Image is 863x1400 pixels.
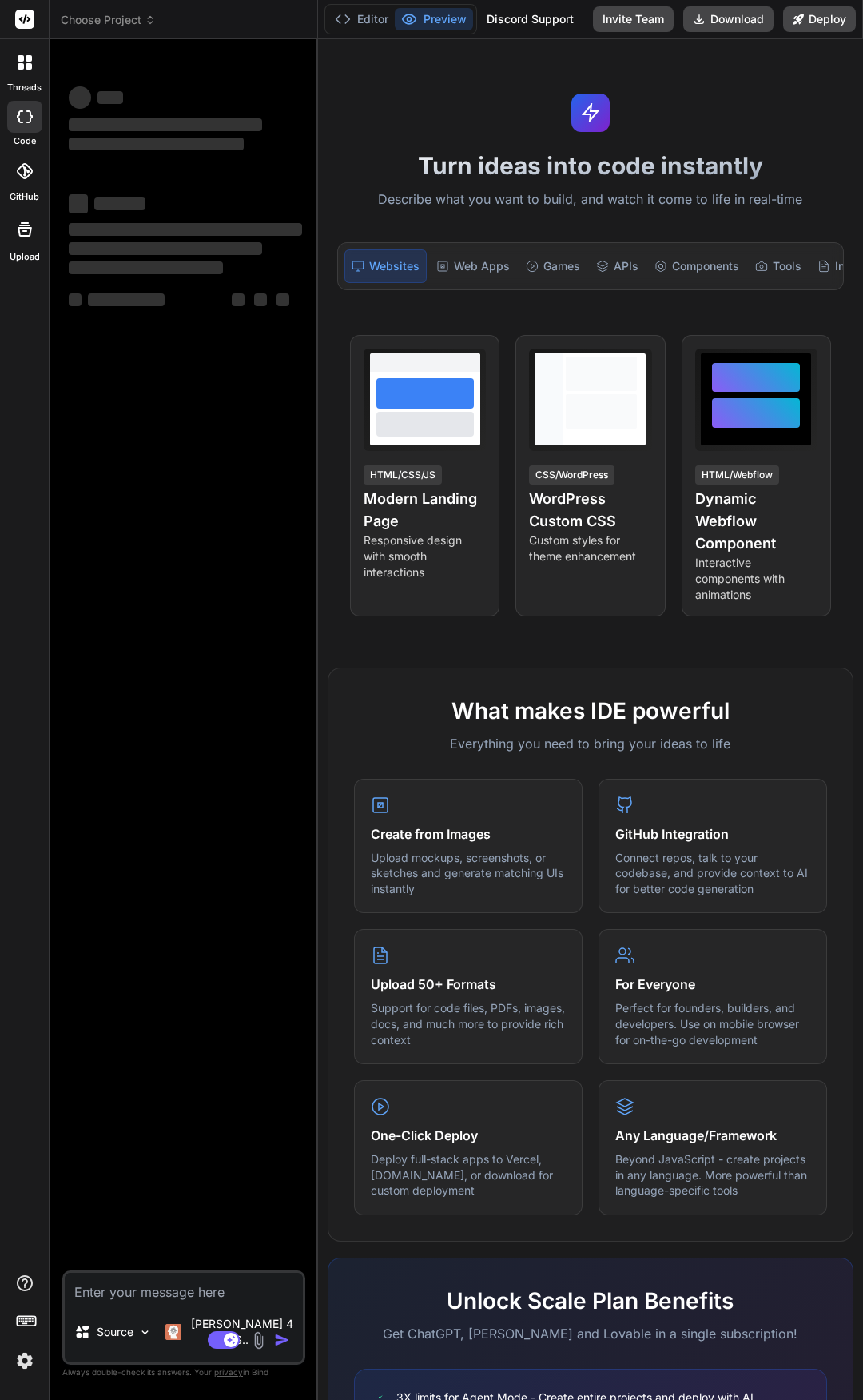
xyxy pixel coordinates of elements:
[97,1324,133,1340] p: Source
[69,261,223,274] span: ‌
[328,189,853,210] p: Describe what you want to build, and watch it come to life in real-time
[590,249,645,283] div: APIs
[214,1367,243,1377] span: privacy
[354,734,827,753] p: Everything you need to bring your ideas to life
[69,86,91,109] span: ‌
[371,1126,566,1145] h4: One-Click Deploy
[529,488,651,532] h4: WordPress Custom CSS
[615,1000,810,1047] p: Perfect for founders, builders, and developers. Use on mobile browser for on-the-go development
[69,118,262,131] span: ‌
[354,1284,827,1318] h2: Unlock Scale Plan Benefits
[188,1316,296,1348] p: [PERSON_NAME] 4 S..
[62,1365,305,1380] p: Always double-check its answers. Your in Bind
[395,8,473,30] button: Preview
[344,249,427,283] div: Websites
[648,249,746,283] div: Components
[328,8,395,30] button: Editor
[519,249,587,283] div: Games
[14,134,36,148] label: code
[615,1126,810,1145] h4: Any Language/Framework
[615,1151,810,1199] p: Beyond JavaScript - create projects in any language. More powerful than language-specific tools
[328,151,853,180] h1: Turn ideas into code instantly
[683,6,774,32] button: Download
[11,1347,38,1374] img: settings
[249,1331,268,1350] img: attachment
[10,190,39,204] label: GitHub
[364,532,486,580] p: Responsive design with smooth interactions
[695,555,817,603] p: Interactive components with animations
[69,138,244,150] span: ‌
[371,975,566,994] h4: Upload 50+ Formats
[430,249,516,283] div: Web Apps
[61,12,156,28] span: Choose Project
[69,242,262,255] span: ‌
[529,532,651,564] p: Custom styles for theme enhancement
[371,1151,566,1199] p: Deploy full-stack apps to Vercel, [DOMAIN_NAME], or download for custom deployment
[477,6,583,32] div: Discord Support
[364,465,442,485] div: HTML/CSS/JS
[69,194,88,213] span: ‌
[276,293,289,306] span: ‌
[593,6,674,32] button: Invite Team
[371,824,566,844] h4: Create from Images
[783,6,856,32] button: Deploy
[371,850,566,897] p: Upload mockups, screenshots, or sketches and generate matching UIs instantly
[232,293,245,306] span: ‌
[165,1324,181,1340] img: Claude 4 Sonnet
[69,223,302,236] span: ‌
[97,91,123,104] span: ‌
[274,1332,290,1348] img: icon
[371,1000,566,1047] p: Support for code files, PDFs, images, docs, and much more to provide rich context
[10,250,40,264] label: Upload
[615,975,810,994] h4: For Everyone
[364,488,486,532] h4: Modern Landing Page
[749,249,808,283] div: Tools
[695,465,779,485] div: HTML/Webflow
[94,197,145,210] span: ‌
[615,850,810,897] p: Connect repos, talk to your codebase, and provide context to AI for better code generation
[138,1326,152,1339] img: Pick Models
[695,488,817,555] h4: Dynamic Webflow Component
[254,293,267,306] span: ‌
[529,465,614,485] div: CSS/WordPress
[354,1324,827,1343] p: Get ChatGPT, [PERSON_NAME] and Lovable in a single subscription!
[7,81,42,94] label: threads
[69,293,82,306] span: ‌
[88,293,165,306] span: ‌
[354,694,827,728] h2: What makes IDE powerful
[615,824,810,844] h4: GitHub Integration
